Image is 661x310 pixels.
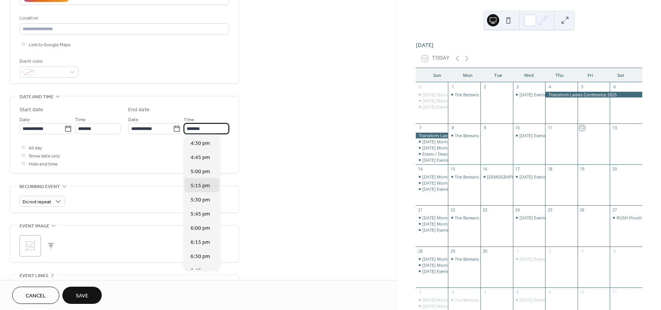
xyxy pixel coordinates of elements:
[455,92,538,97] div: The Bereans [DEMOGRAPHIC_DATA] Study
[617,215,643,221] div: RUSH (Youth)
[190,239,210,247] span: 6:15 pm
[450,290,456,295] div: 6
[416,303,448,309] div: Sunday Morning Worship
[612,166,617,172] div: 20
[416,221,448,227] div: Sunday Morning Worship
[580,208,585,213] div: 26
[513,133,545,138] div: Wednesday Evening Worship
[513,256,545,262] div: Wednesday Evening Worship
[422,297,513,303] div: [DATE] Morning [DEMOGRAPHIC_DATA] Study
[422,68,453,83] div: Sun
[20,106,43,114] div: Start date
[487,174,572,180] div: [DEMOGRAPHIC_DATA] Ministry Devotional
[580,248,585,254] div: 3
[418,248,423,254] div: 28
[482,248,488,254] div: 30
[20,93,54,101] span: Date and time
[422,215,513,221] div: [DATE] Morning [DEMOGRAPHIC_DATA] Study
[482,125,488,131] div: 9
[580,166,585,172] div: 19
[422,186,470,192] div: [DATE] Evening Worship
[455,215,538,221] div: The Bereans [DEMOGRAPHIC_DATA] Study
[515,248,520,254] div: 1
[62,287,102,304] button: Save
[513,297,545,303] div: Wednesday Evening Worship
[416,41,642,49] div: [DATE]
[20,116,30,124] span: Date
[519,256,567,262] div: [DATE] Evening Worship
[416,174,448,180] div: Sunday Morning Bible Study
[20,272,48,280] span: Event links
[416,157,448,163] div: Sunday Evening Worship
[418,290,423,295] div: 5
[575,68,606,83] div: Fri
[190,224,210,232] span: 6:00 pm
[450,248,456,254] div: 29
[519,297,567,303] div: [DATE] Evening Worship
[76,292,88,300] span: Save
[450,166,456,172] div: 15
[448,92,480,97] div: The Bereans Bible Study
[422,256,513,262] div: [DATE] Morning [DEMOGRAPHIC_DATA] Study
[422,157,470,163] div: [DATE] Evening Worship
[544,68,575,83] div: Thu
[455,297,538,303] div: The Bereans [DEMOGRAPHIC_DATA] Study
[416,186,448,192] div: Sunday Evening Worship
[422,268,470,274] div: [DATE] Evening Worship
[480,174,513,180] div: Ladies Ministry Devotional
[418,84,423,90] div: 31
[448,133,480,138] div: The Bereans Bible Study
[482,84,488,90] div: 2
[29,144,42,152] span: All day
[422,303,471,309] div: [DATE] Morning Worship
[75,116,86,124] span: Time
[580,84,585,90] div: 5
[29,41,71,49] span: Link to Google Maps
[453,68,483,83] div: Mon
[422,92,513,97] div: [DATE] Morning [DEMOGRAPHIC_DATA] Study
[547,208,553,213] div: 25
[416,98,448,104] div: Sunday Morning Worship
[515,84,520,90] div: 3
[519,133,567,138] div: [DATE] Evening Worship
[20,222,49,230] span: Event image
[20,235,41,256] div: ;
[514,68,544,83] div: Wed
[545,92,642,97] div: Transform Ladies Conference 2025
[422,145,471,151] div: [DATE] Morning Worship
[416,151,448,157] div: Elders / Deacons Meeting
[513,174,545,180] div: Wednesday Evening Worship
[455,133,538,138] div: The Bereans [DEMOGRAPHIC_DATA] Study
[515,125,520,131] div: 10
[547,84,553,90] div: 4
[416,215,448,221] div: Sunday Morning Bible Study
[422,139,513,144] div: [DATE] Morning [DEMOGRAPHIC_DATA] Study
[416,133,448,138] div: Transform Ladies Conference 2025
[448,297,480,303] div: The Bereans Bible Study
[190,182,210,190] span: 5:15 pm
[612,208,617,213] div: 27
[23,198,51,206] span: Do not repeat
[519,92,567,97] div: [DATE] Evening Worship
[416,139,448,144] div: Sunday Morning Bible Study
[418,208,423,213] div: 21
[515,290,520,295] div: 8
[20,14,228,22] div: Location
[422,262,471,268] div: [DATE] Morning Worship
[29,160,58,168] span: Hide end time
[190,140,210,148] span: 4:30 pm
[418,166,423,172] div: 14
[450,125,456,131] div: 8
[482,208,488,213] div: 23
[190,196,210,204] span: 5:30 pm
[190,168,210,176] span: 5:00 pm
[519,174,567,180] div: [DATE] Evening Worship
[612,125,617,131] div: 13
[455,174,538,180] div: The Bereans [DEMOGRAPHIC_DATA] Study
[416,104,448,110] div: Sunday Evening Worship
[482,166,488,172] div: 16
[422,104,470,110] div: [DATE] Evening Worship
[612,248,617,254] div: 4
[547,248,553,254] div: 2
[450,208,456,213] div: 22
